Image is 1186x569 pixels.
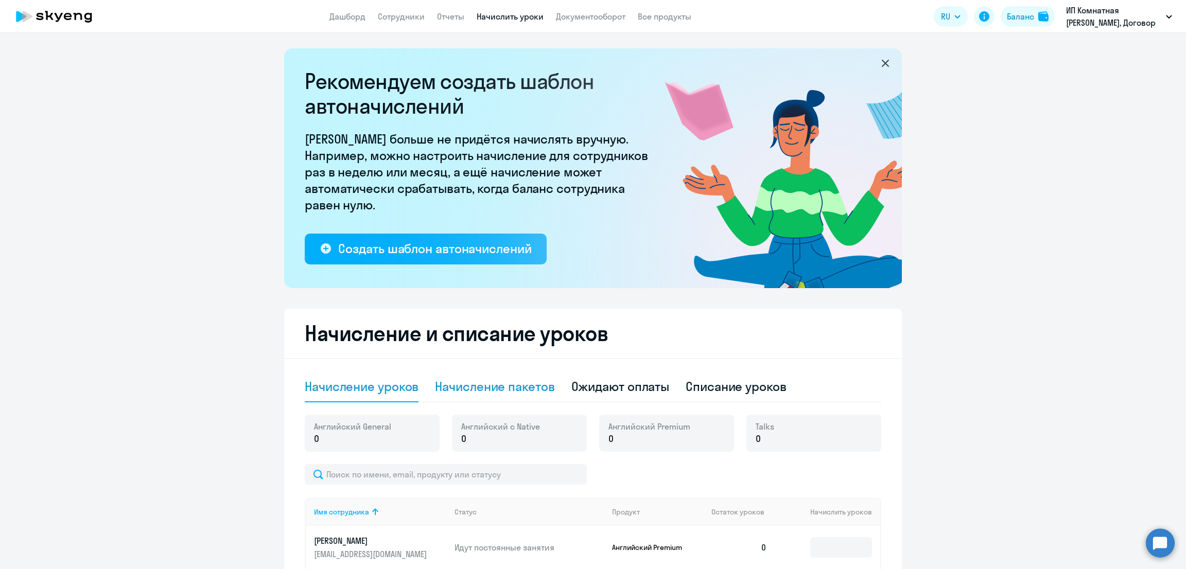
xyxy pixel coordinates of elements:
a: Сотрудники [378,11,425,22]
span: Английский с Native [461,421,540,432]
span: Английский General [314,421,391,432]
a: Документооборот [556,11,625,22]
p: Английский Premium [612,543,689,552]
div: Начисление пакетов [435,378,554,395]
a: Начислить уроки [477,11,544,22]
div: Имя сотрудника [314,507,446,517]
span: 0 [314,432,319,446]
div: Имя сотрудника [314,507,369,517]
span: 0 [756,432,761,446]
p: [EMAIL_ADDRESS][DOMAIN_NAME] [314,548,429,560]
h2: Рекомендуем создать шаблон автоначислений [305,69,655,118]
span: Остаток уроков [711,507,764,517]
div: Продукт [612,507,704,517]
th: Начислить уроков [775,498,880,526]
span: 0 [461,432,466,446]
p: Идут постоянные занятия [455,542,604,553]
span: RU [941,10,950,23]
p: ИП Комнатная [PERSON_NAME], Договор [1066,4,1162,29]
div: Ожидают оплаты [571,378,670,395]
img: balance [1038,11,1049,22]
div: Статус [455,507,477,517]
a: [PERSON_NAME][EMAIL_ADDRESS][DOMAIN_NAME] [314,535,446,560]
button: Создать шаблон автоначислений [305,234,547,264]
a: Отчеты [437,11,464,22]
button: RU [934,6,968,27]
a: Дашборд [329,11,365,22]
p: [PERSON_NAME] [314,535,429,546]
h2: Начисление и списание уроков [305,321,881,346]
div: Продукт [612,507,640,517]
button: ИП Комнатная [PERSON_NAME], Договор [1061,4,1177,29]
div: Начисление уроков [305,378,418,395]
p: [PERSON_NAME] больше не придётся начислять вручную. Например, можно настроить начисление для сотр... [305,131,655,213]
div: Списание уроков [686,378,787,395]
div: Статус [455,507,604,517]
div: Остаток уроков [711,507,775,517]
input: Поиск по имени, email, продукту или статусу [305,464,587,485]
button: Балансbalance [1001,6,1055,27]
td: 0 [703,526,775,569]
span: 0 [608,432,614,446]
a: Все продукты [638,11,691,22]
div: Создать шаблон автоначислений [338,240,531,257]
div: Баланс [1007,10,1034,23]
span: Английский Premium [608,421,690,432]
span: Talks [756,421,774,432]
